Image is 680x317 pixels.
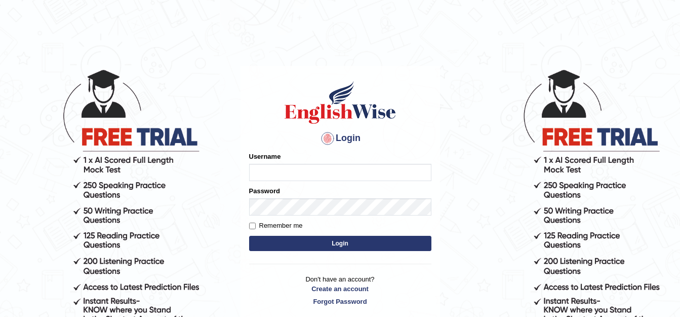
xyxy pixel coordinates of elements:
[249,297,431,306] a: Forgot Password
[249,130,431,147] h4: Login
[283,80,398,125] img: Logo of English Wise sign in for intelligent practice with AI
[249,186,280,196] label: Password
[249,152,281,161] label: Username
[249,284,431,294] a: Create an account
[249,236,431,251] button: Login
[249,274,431,306] p: Don't have an account?
[249,221,303,231] label: Remember me
[249,223,256,229] input: Remember me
